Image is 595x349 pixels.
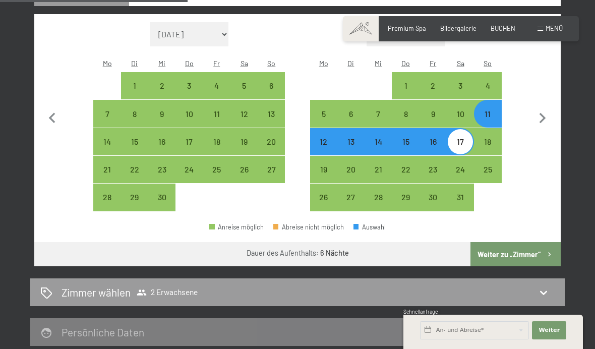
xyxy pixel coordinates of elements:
[393,110,418,135] div: 8
[447,72,474,99] div: Sat Oct 03 2026
[121,100,148,127] div: Tue Sep 08 2026
[258,100,285,127] div: Sun Sep 13 2026
[447,156,474,183] div: Sat Oct 24 2026
[393,82,418,107] div: 1
[393,193,418,218] div: 29
[366,138,391,163] div: 14
[420,72,447,99] div: Fri Oct 02 2026
[203,72,230,99] div: Anreise möglich
[448,193,473,218] div: 31
[148,184,175,211] div: Wed Sep 30 2026
[474,72,501,99] div: Sun Oct 04 2026
[175,156,203,183] div: Anreise möglich
[448,138,473,163] div: 17
[137,287,198,298] span: 2 Erwachsene
[310,128,337,155] div: Anreise möglich
[176,138,202,163] div: 17
[365,184,392,211] div: Wed Oct 28 2026
[420,184,447,211] div: Fri Oct 30 2026
[62,326,144,338] h2: Persönliche Daten
[121,156,148,183] div: Tue Sep 22 2026
[310,156,337,183] div: Anreise möglich
[94,110,120,135] div: 7
[209,224,264,230] div: Anreise möglich
[337,184,365,211] div: Anreise möglich
[337,100,365,127] div: Tue Oct 06 2026
[148,72,175,99] div: Wed Sep 02 2026
[121,128,148,155] div: Anreise möglich
[149,138,174,163] div: 16
[176,82,202,107] div: 3
[93,100,121,127] div: Anreise möglich
[258,72,285,99] div: Sun Sep 06 2026
[392,156,419,183] div: Anreise möglich
[94,138,120,163] div: 14
[230,128,258,155] div: Sat Sep 19 2026
[247,248,349,258] div: Dauer des Aufenthalts:
[258,156,285,183] div: Sun Sep 27 2026
[366,110,391,135] div: 7
[392,184,419,211] div: Thu Oct 29 2026
[230,100,258,127] div: Anreise möglich
[258,100,285,127] div: Anreise möglich
[93,100,121,127] div: Mon Sep 07 2026
[470,242,561,266] button: Weiter zu „Zimmer“
[366,193,391,218] div: 28
[365,156,392,183] div: Wed Oct 21 2026
[421,193,446,218] div: 30
[175,128,203,155] div: Anreise möglich
[337,128,365,155] div: Tue Oct 13 2026
[230,72,258,99] div: Sat Sep 05 2026
[204,82,229,107] div: 4
[121,100,148,127] div: Anreise möglich
[203,128,230,155] div: Anreise möglich
[311,193,336,218] div: 26
[539,326,560,334] span: Weiter
[175,128,203,155] div: Thu Sep 17 2026
[122,165,147,191] div: 22
[121,72,148,99] div: Tue Sep 01 2026
[103,59,112,68] abbr: Montag
[392,184,419,211] div: Anreise möglich
[203,156,230,183] div: Fri Sep 25 2026
[474,156,501,183] div: Anreise möglich
[148,72,175,99] div: Anreise möglich
[148,184,175,211] div: Anreise möglich
[420,72,447,99] div: Anreise möglich
[310,156,337,183] div: Mon Oct 19 2026
[430,59,436,68] abbr: Freitag
[121,128,148,155] div: Tue Sep 15 2026
[475,110,500,135] div: 11
[122,193,147,218] div: 29
[420,184,447,211] div: Anreise möglich
[474,128,501,155] div: Sun Oct 18 2026
[310,184,337,211] div: Mon Oct 26 2026
[93,128,121,155] div: Anreise möglich
[204,110,229,135] div: 11
[148,100,175,127] div: Anreise möglich
[392,100,419,127] div: Thu Oct 08 2026
[231,165,257,191] div: 26
[447,184,474,211] div: Sat Oct 31 2026
[474,100,501,127] div: Anreise möglich
[203,156,230,183] div: Anreise möglich
[176,110,202,135] div: 10
[175,100,203,127] div: Anreise möglich
[93,184,121,211] div: Mon Sep 28 2026
[421,165,446,191] div: 23
[420,100,447,127] div: Fri Oct 09 2026
[388,24,426,32] span: Premium Spa
[420,156,447,183] div: Fri Oct 23 2026
[366,165,391,191] div: 21
[148,156,175,183] div: Wed Sep 23 2026
[474,128,501,155] div: Anreise möglich
[310,184,337,211] div: Anreise möglich
[420,156,447,183] div: Anreise möglich
[131,59,138,68] abbr: Dienstag
[338,138,364,163] div: 13
[337,184,365,211] div: Tue Oct 27 2026
[311,138,336,163] div: 12
[231,138,257,163] div: 19
[491,24,515,32] a: BUCHEN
